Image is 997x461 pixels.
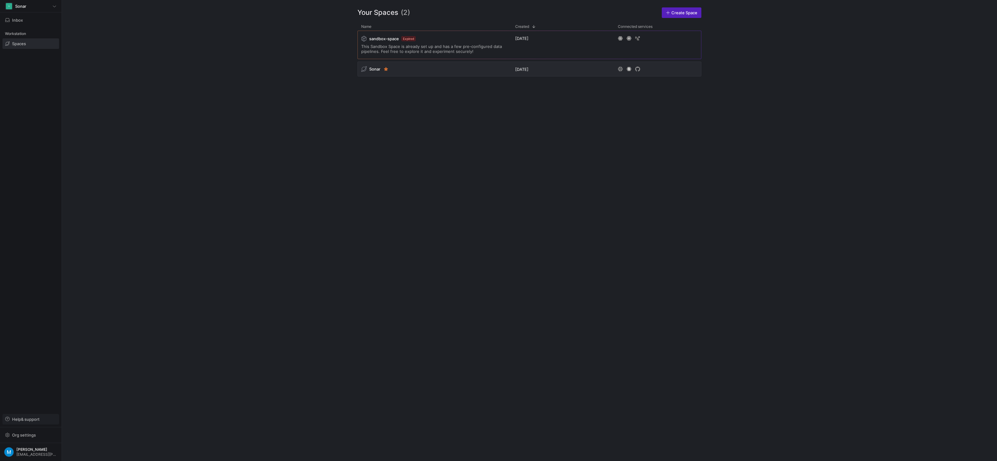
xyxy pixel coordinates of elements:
span: [PERSON_NAME] [16,447,58,452]
div: Press SPACE to select this row. [357,31,701,62]
span: Spaces [12,41,26,46]
button: Help& support [2,414,59,424]
span: (2) [401,7,410,18]
span: Your Spaces [357,7,398,18]
span: Name [361,24,371,29]
span: [DATE] [515,36,528,41]
span: Help & support [12,417,40,422]
span: Connected services [618,24,653,29]
span: Sonar [369,67,380,71]
span: Sonar [15,4,26,9]
div: Workstation [2,29,59,38]
a: Org settings [2,433,59,438]
span: Inbox [12,18,23,23]
span: Created [515,24,529,29]
button: https://lh3.googleusercontent.com/a/ACg8ocIIIPPK56-UitbqMzJxr_MwuuHMgqXeggjCSIT17pyze7hLHw=s96-c[... [2,446,59,459]
div: S [6,3,12,9]
a: Create Space [662,7,701,18]
span: sandbox-space [369,36,399,41]
button: Inbox [2,15,59,25]
a: Spaces [2,38,59,49]
img: https://lh3.googleusercontent.com/a/ACg8ocIIIPPK56-UitbqMzJxr_MwuuHMgqXeggjCSIT17pyze7hLHw=s96-c [4,447,14,457]
span: This Sandbox Space is already set up and has a few pre-configured data pipelines. Feel free to ex... [361,44,508,54]
span: Expired [401,36,416,41]
span: Org settings [12,433,36,437]
span: [DATE] [515,67,528,72]
button: Org settings [2,430,59,440]
div: Press SPACE to select this row. [357,62,701,79]
span: [EMAIL_ADDRESS][PERSON_NAME][DOMAIN_NAME] [16,452,58,457]
span: Create Space [671,10,697,15]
